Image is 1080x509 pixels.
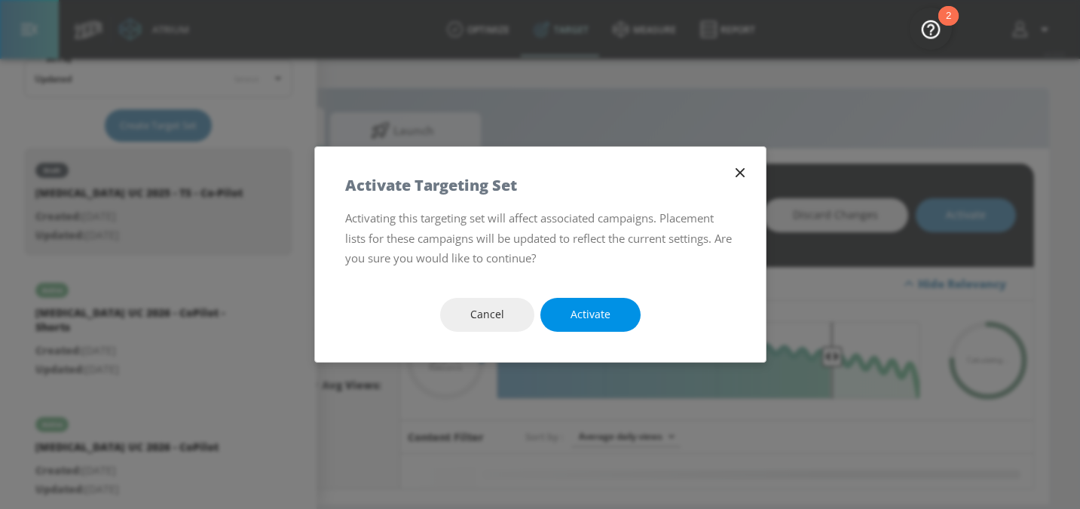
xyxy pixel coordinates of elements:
span: Cancel [470,305,504,324]
button: Activate [540,298,641,332]
h5: Activate Targeting Set [345,177,517,193]
button: Open Resource Center, 2 new notifications [910,8,952,50]
p: Activating this targeting set will affect associated campaigns. Placement lists for these campaig... [345,208,736,268]
div: 2 [946,16,951,35]
button: Cancel [440,298,534,332]
span: Activate [571,305,610,324]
